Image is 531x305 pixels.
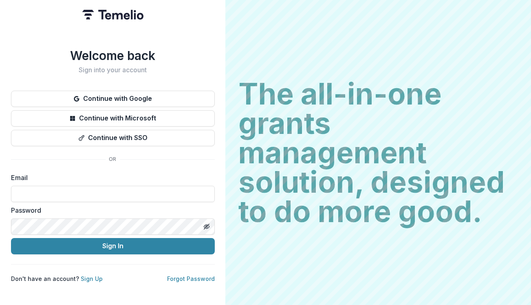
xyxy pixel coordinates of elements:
[11,48,215,63] h1: Welcome back
[11,130,215,146] button: Continue with SSO
[11,274,103,283] p: Don't have an account?
[11,173,210,183] label: Email
[200,220,213,233] button: Toggle password visibility
[82,10,143,20] img: Temelio
[11,110,215,127] button: Continue with Microsoft
[81,275,103,282] a: Sign Up
[167,275,215,282] a: Forgot Password
[11,91,215,107] button: Continue with Google
[11,66,215,74] h2: Sign into your account
[11,205,210,215] label: Password
[11,238,215,254] button: Sign In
